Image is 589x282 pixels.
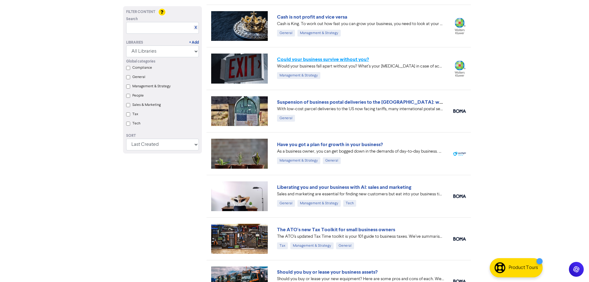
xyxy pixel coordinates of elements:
a: + Add [189,40,199,46]
label: Management & Strategy [132,84,171,89]
label: People [132,93,144,98]
img: wolterskluwer [453,60,466,77]
div: Management & Strategy [297,200,341,207]
label: General [132,74,145,80]
img: boma [453,194,466,198]
div: Would your business fall apart without you? What’s your Plan B in case of accident, illness, or j... [277,63,444,70]
div: General [323,157,341,164]
a: Cash is not profit and vice versa [277,14,347,20]
div: Management & Strategy [297,30,341,37]
div: The ATO’s updated Tax Time toolkit is your 101 guide to business taxes. We’ve summarised the key ... [277,233,444,240]
div: Tax [277,242,288,249]
img: boma [453,109,466,113]
label: Sales & Marketing [132,102,161,108]
div: General [336,242,354,249]
div: General [277,115,295,122]
div: Global categories [126,59,199,64]
div: Sort [126,133,199,139]
div: Management & Strategy [277,157,320,164]
a: The ATO's new Tax Toolkit for small business owners [277,227,395,233]
a: Have you got a plan for growth in your business? [277,141,383,148]
div: With low-cost parcel deliveries to the US now facing tariffs, many international postal services ... [277,106,444,112]
div: Libraries [126,40,143,46]
img: boma [453,237,466,241]
img: spotlight [453,152,466,156]
a: Suspension of business postal deliveries to the [GEOGRAPHIC_DATA]: what options do you have? [277,99,495,105]
iframe: Chat Widget [558,252,589,282]
img: wolterskluwer [453,18,466,34]
div: As a business owner, you can get bogged down in the demands of day-to-day business. We can help b... [277,148,444,155]
div: Management & Strategy [277,72,320,79]
div: General [277,30,295,37]
a: Should you buy or lease your business assets? [277,269,378,275]
span: Search [126,16,138,22]
div: Tech [343,200,356,207]
div: Sales and marketing are essential for finding new customers but eat into your business time. We e... [277,191,444,197]
div: Filter Content [126,9,199,15]
label: Tech [132,121,140,126]
div: General [277,200,295,207]
a: X [194,25,197,30]
label: Compliance [132,65,152,71]
a: Liberating you and your business with AI: sales and marketing [277,184,411,190]
div: Cash is King. To work out how fast you can grow your business, you need to look at your projected... [277,21,444,27]
div: Management & Strategy [290,242,334,249]
label: Tax [132,111,138,117]
a: Could your business survive without you? [277,56,369,63]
